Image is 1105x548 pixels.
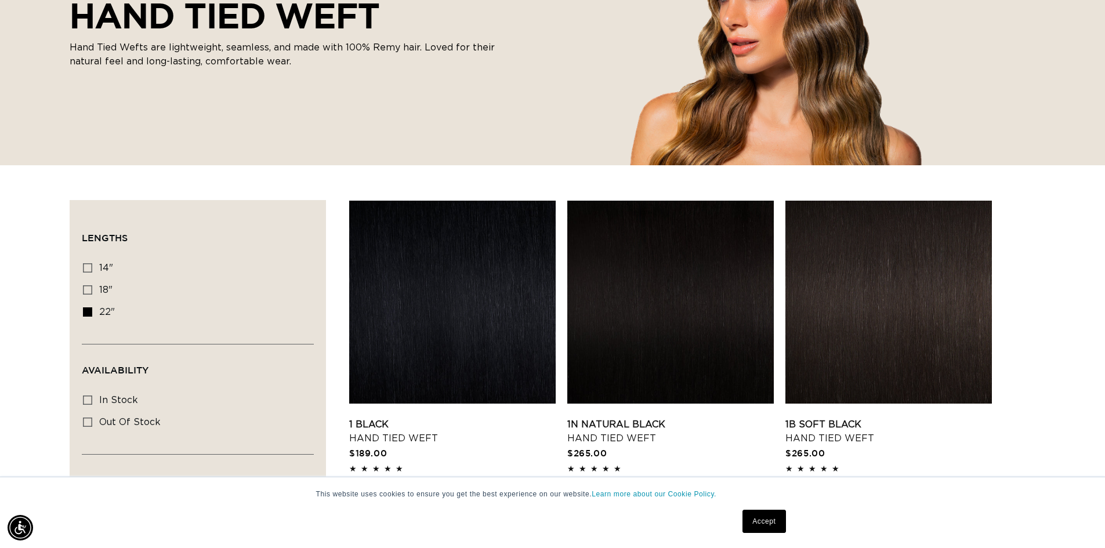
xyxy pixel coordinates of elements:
[82,365,148,375] span: Availability
[99,418,161,427] span: Out of stock
[99,307,115,317] span: 22"
[785,418,992,445] a: 1B Soft Black Hand Tied Weft
[82,455,314,496] summary: Color Shades (0 selected)
[70,41,510,68] p: Hand Tied Wefts are lightweight, seamless, and made with 100% Remy hair. Loved for their natural ...
[316,489,789,499] p: This website uses cookies to ensure you get the best experience on our website.
[82,212,314,254] summary: Lengths (0 selected)
[82,233,128,243] span: Lengths
[8,515,33,540] div: Accessibility Menu
[742,510,785,533] a: Accept
[99,263,113,273] span: 14"
[82,475,161,485] span: Color Shades
[567,418,774,445] a: 1N Natural Black Hand Tied Weft
[99,285,113,295] span: 18"
[349,418,556,445] a: 1 Black Hand Tied Weft
[82,344,314,386] summary: Availability (0 selected)
[592,490,716,498] a: Learn more about our Cookie Policy.
[99,395,138,405] span: In stock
